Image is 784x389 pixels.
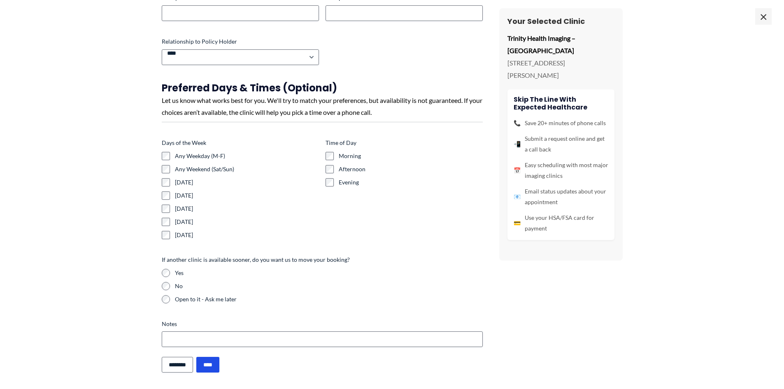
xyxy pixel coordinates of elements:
[514,218,521,228] span: 💳
[514,139,521,149] span: 📲
[175,218,319,226] label: [DATE]
[175,282,483,290] label: No
[175,205,319,213] label: [DATE]
[514,118,521,128] span: 📞
[162,37,319,46] label: Relationship to Policy Holder
[175,165,319,173] label: Any Weekend (Sat/Sun)
[514,133,608,155] li: Submit a request online and get a call back
[162,82,483,94] h3: Preferred Days & Times (Optional)
[339,152,483,160] label: Morning
[514,186,608,207] li: Email status updates about your appointment
[175,295,483,303] label: Open to it - Ask me later
[175,231,319,239] label: [DATE]
[162,94,483,119] div: Let us know what works best for you. We'll try to match your preferences, but availability is not...
[514,160,608,181] li: Easy scheduling with most major imaging clinics
[339,165,483,173] label: Afternoon
[162,256,350,264] legend: If another clinic is available sooner, do you want us to move your booking?
[162,320,483,328] label: Notes
[175,269,483,277] label: Yes
[175,152,319,160] label: Any Weekday (M-F)
[326,139,356,147] legend: Time of Day
[175,191,319,200] label: [DATE]
[339,178,483,186] label: Evening
[175,178,319,186] label: [DATE]
[162,139,206,147] legend: Days of the Week
[755,8,772,25] span: ×
[514,191,521,202] span: 📧
[514,96,608,111] h4: Skip the line with Expected Healthcare
[507,16,614,26] h3: Your Selected Clinic
[514,165,521,176] span: 📅
[514,212,608,234] li: Use your HSA/FSA card for payment
[514,118,608,128] li: Save 20+ minutes of phone calls
[507,57,614,81] p: [STREET_ADDRESS][PERSON_NAME]
[507,32,614,56] p: Trinity Health Imaging – [GEOGRAPHIC_DATA]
